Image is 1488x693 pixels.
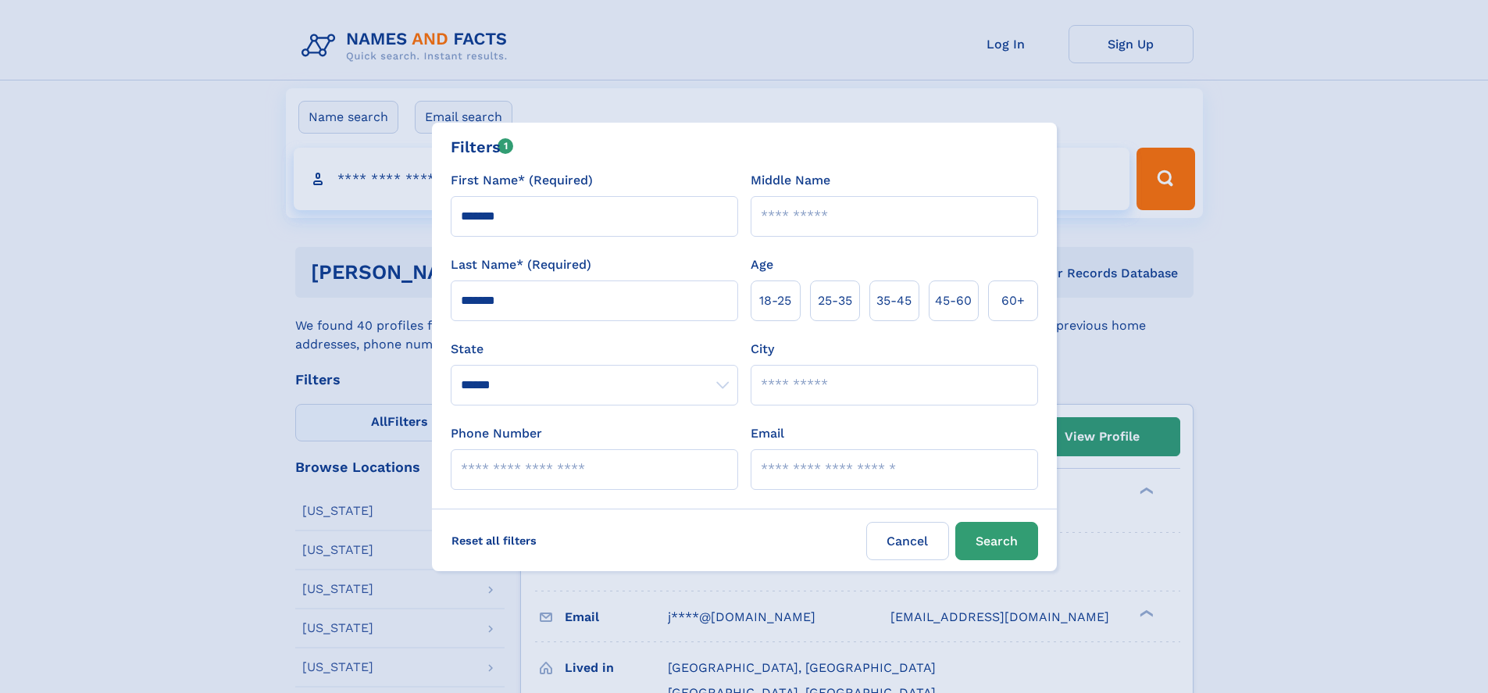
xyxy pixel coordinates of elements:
label: First Name* (Required) [451,171,593,190]
button: Search [955,522,1038,560]
label: State [451,340,738,359]
span: 45‑60 [935,291,972,310]
label: Email [751,424,784,443]
span: 25‑35 [818,291,852,310]
label: Reset all filters [441,522,547,559]
label: Phone Number [451,424,542,443]
label: Age [751,255,773,274]
label: Cancel [866,522,949,560]
label: City [751,340,774,359]
div: Filters [451,135,514,159]
span: 60+ [1001,291,1025,310]
label: Last Name* (Required) [451,255,591,274]
span: 18‑25 [759,291,791,310]
label: Middle Name [751,171,830,190]
span: 35‑45 [876,291,912,310]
